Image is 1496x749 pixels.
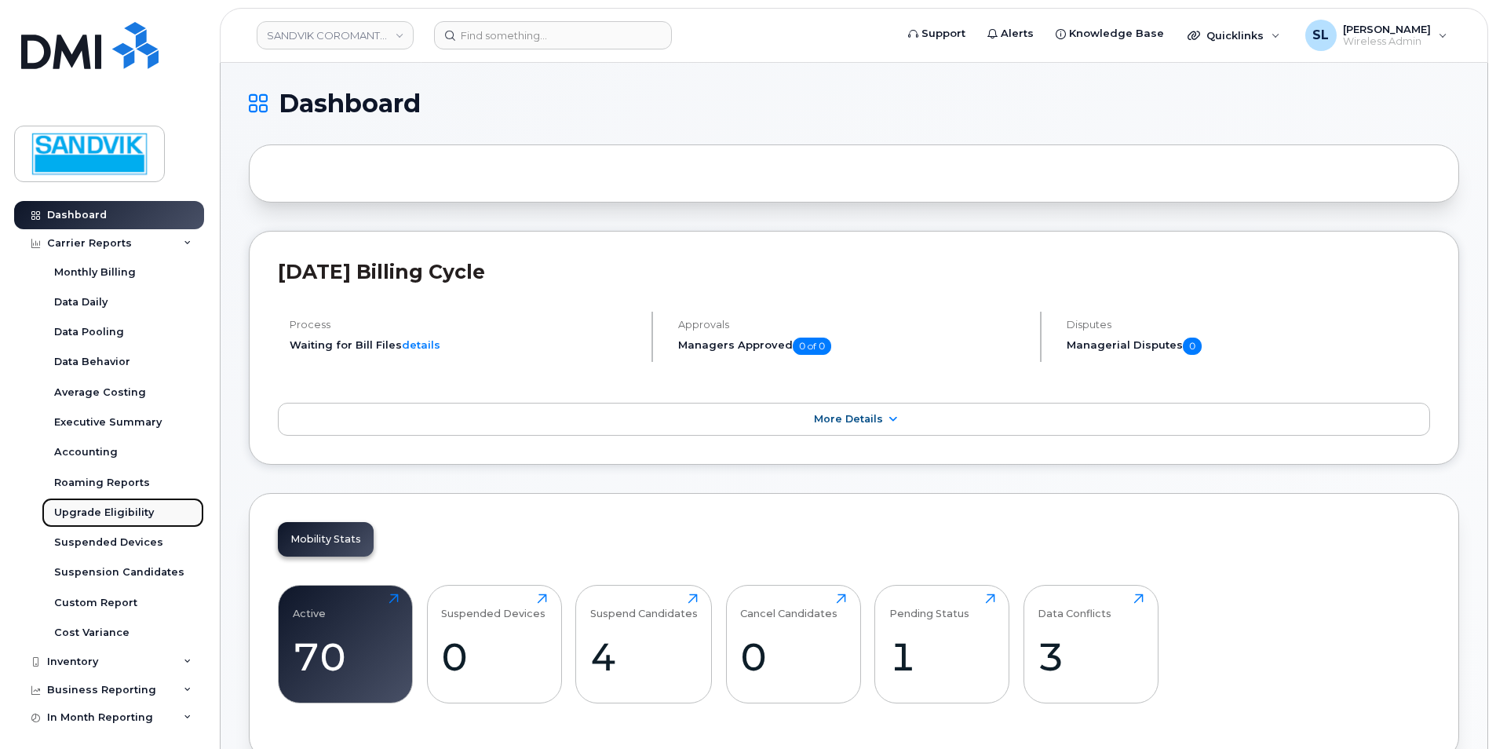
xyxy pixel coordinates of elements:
[889,634,995,680] div: 1
[590,594,698,619] div: Suspend Candidates
[290,338,638,353] li: Waiting for Bill Files
[441,634,547,680] div: 0
[740,594,837,619] div: Cancel Candidates
[678,319,1027,331] h4: Approvals
[290,319,638,331] h4: Process
[279,92,421,115] span: Dashboard
[441,594,547,694] a: Suspended Devices0
[441,594,545,619] div: Suspended Devices
[590,634,698,680] div: 4
[1067,338,1430,355] h5: Managerial Disputes
[1183,338,1202,355] span: 0
[814,413,883,425] span: More Details
[590,594,698,694] a: Suspend Candidates4
[740,634,846,680] div: 0
[1038,594,1111,619] div: Data Conflicts
[889,594,969,619] div: Pending Status
[740,594,846,694] a: Cancel Candidates0
[1038,634,1144,680] div: 3
[293,594,326,619] div: Active
[402,338,440,351] a: details
[1038,594,1144,694] a: Data Conflicts3
[1067,319,1430,331] h4: Disputes
[293,594,399,694] a: Active70
[293,634,399,680] div: 70
[889,594,995,694] a: Pending Status1
[278,260,1430,283] h2: [DATE] Billing Cycle
[793,338,831,355] span: 0 of 0
[678,338,1027,355] h5: Managers Approved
